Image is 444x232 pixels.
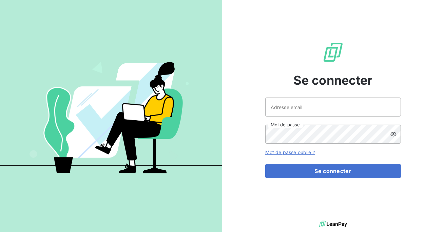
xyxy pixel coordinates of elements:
[293,71,373,89] span: Se connecter
[322,41,344,63] img: Logo LeanPay
[265,98,401,117] input: placeholder
[319,219,347,229] img: logo
[265,149,315,155] a: Mot de passe oublié ?
[265,164,401,178] button: Se connecter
